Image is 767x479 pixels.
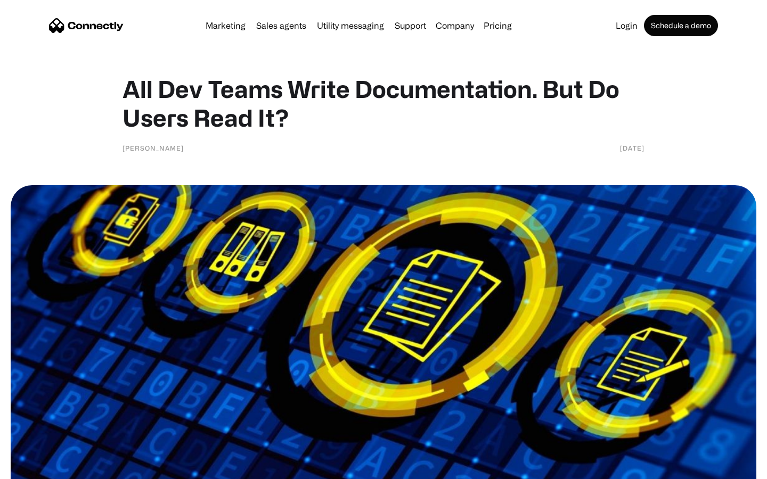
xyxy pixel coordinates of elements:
[313,21,388,30] a: Utility messaging
[611,21,642,30] a: Login
[11,460,64,475] aside: Language selected: English
[201,21,250,30] a: Marketing
[436,18,474,33] div: Company
[390,21,430,30] a: Support
[252,21,311,30] a: Sales agents
[644,15,718,36] a: Schedule a demo
[479,21,516,30] a: Pricing
[49,18,124,34] a: home
[433,18,477,33] div: Company
[620,143,644,153] div: [DATE]
[123,75,644,132] h1: All Dev Teams Write Documentation. But Do Users Read It?
[21,460,64,475] ul: Language list
[123,143,184,153] div: [PERSON_NAME]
